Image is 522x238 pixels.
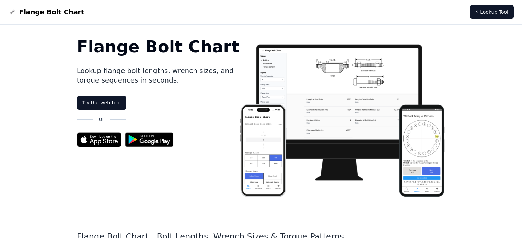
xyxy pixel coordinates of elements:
[8,7,84,17] a: Flange Bolt Chart LogoFlange Bolt Chart
[77,96,126,110] a: Try the web tool
[19,7,84,17] span: Flange Bolt Chart
[121,129,177,150] img: Get it on Google Play
[77,66,240,85] p: Lookup flange bolt lengths, wrench sizes, and torque sequences in seconds.
[239,38,445,197] img: Flange bolt chart app screenshot
[77,38,240,55] h1: Flange Bolt Chart
[99,115,104,123] p: or
[470,5,514,19] a: ⚡ Lookup Tool
[8,8,16,16] img: Flange Bolt Chart Logo
[77,132,121,147] img: App Store badge for the Flange Bolt Chart app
